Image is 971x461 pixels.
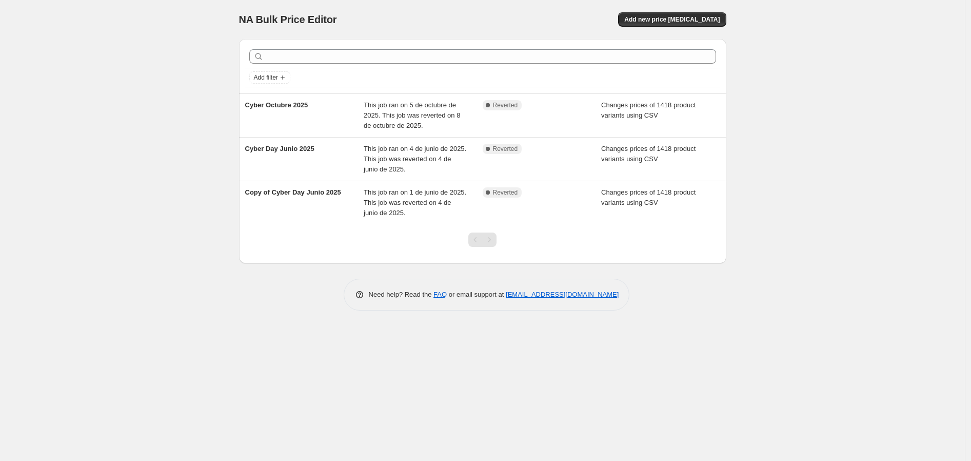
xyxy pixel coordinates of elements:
span: Reverted [493,188,518,197]
span: Copy of Cyber Day Junio 2025 [245,188,341,196]
span: Changes prices of 1418 product variants using CSV [601,145,696,163]
span: Changes prices of 1418 product variants using CSV [601,101,696,119]
span: Cyber Day Junio 2025 [245,145,314,152]
span: This job ran on 1 de junio de 2025. This job was reverted on 4 de junio de 2025. [364,188,466,217]
span: Reverted [493,145,518,153]
button: Add new price [MEDICAL_DATA] [618,12,726,27]
span: Add new price [MEDICAL_DATA] [624,15,720,24]
span: Reverted [493,101,518,109]
span: This job ran on 5 de octubre de 2025. This job was reverted on 8 de octubre de 2025. [364,101,460,129]
span: Changes prices of 1418 product variants using CSV [601,188,696,206]
span: This job ran on 4 de junio de 2025. This job was reverted on 4 de junio de 2025. [364,145,466,173]
span: NA Bulk Price Editor [239,14,337,25]
span: or email support at [447,291,506,298]
span: Need help? Read the [369,291,434,298]
a: FAQ [433,291,447,298]
span: Add filter [254,73,278,82]
button: Add filter [249,71,290,84]
span: Cyber Octubre 2025 [245,101,308,109]
nav: Pagination [468,233,497,247]
a: [EMAIL_ADDRESS][DOMAIN_NAME] [506,291,619,298]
